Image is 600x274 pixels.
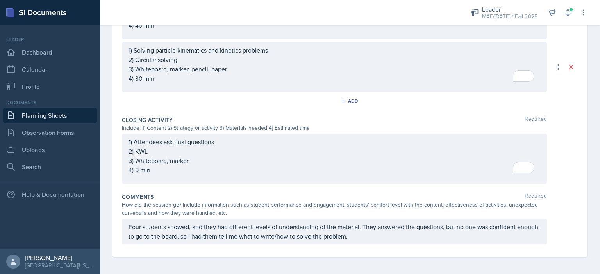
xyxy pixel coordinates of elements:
div: [PERSON_NAME] [25,254,94,262]
a: Planning Sheets [3,108,97,123]
a: Calendar [3,62,97,77]
p: 4) 30 min [129,74,540,83]
p: 1) Solving particle kinematics and kinetics problems [129,46,540,55]
div: How did the session go? Include information such as student performance and engagement, students'... [122,201,547,217]
p: 1) Attendees ask final questions [129,137,540,147]
a: Search [3,159,97,175]
div: Help & Documentation [3,187,97,202]
a: Dashboard [3,44,97,60]
p: Four students showed, and they had different levels of understanding of the material. They answer... [129,222,540,241]
span: Required [525,116,547,124]
div: [GEOGRAPHIC_DATA][US_STATE] in [GEOGRAPHIC_DATA] [25,262,94,269]
div: Documents [3,99,97,106]
div: To enrich screen reader interactions, please activate Accessibility in Grammarly extension settings [129,46,540,83]
div: Leader [482,5,537,14]
label: Closing Activity [122,116,173,124]
p: 3) Whiteboard, marker [129,156,540,165]
p: 3) Whiteboard, marker, pencil, paper [129,64,540,74]
div: Leader [3,36,97,43]
div: Add [342,98,359,104]
div: Include: 1) Content 2) Strategy or activity 3) Materials needed 4) Estimated time [122,124,547,132]
a: Profile [3,79,97,94]
p: 2) KWL [129,147,540,156]
a: Observation Forms [3,125,97,140]
p: 4) 5 min [129,165,540,175]
div: To enrich screen reader interactions, please activate Accessibility in Grammarly extension settings [129,137,540,175]
button: Add [337,95,363,107]
p: 2) Circular solving [129,55,540,64]
p: 4) 40 min [129,21,540,30]
label: Comments [122,193,154,201]
div: MAE/[DATE] / Fall 2025 [482,12,537,21]
span: Required [525,193,547,201]
a: Uploads [3,142,97,157]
